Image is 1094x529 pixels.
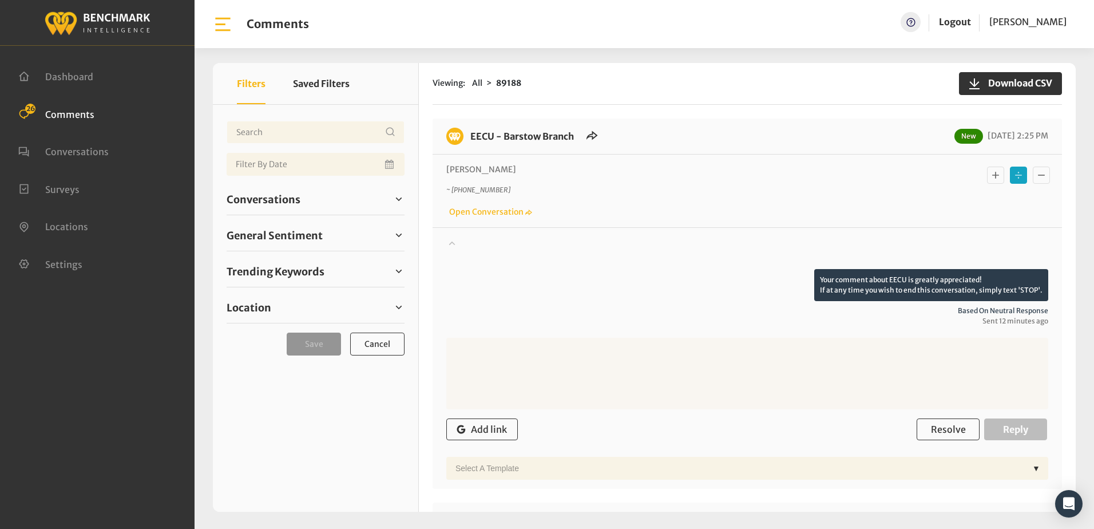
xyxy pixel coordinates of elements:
[433,77,465,89] span: Viewing:
[18,70,93,81] a: Dashboard
[954,129,983,144] span: New
[989,12,1067,32] a: [PERSON_NAME]
[472,78,482,88] span: All
[1028,457,1045,480] div: ▼
[25,104,35,114] span: 26
[18,220,88,231] a: Locations
[814,269,1048,301] p: Your comment about EECU is greatly appreciated! If at any time you wish to end this conversation,...
[213,14,233,34] img: bar
[446,164,898,176] p: [PERSON_NAME]
[45,71,93,82] span: Dashboard
[939,16,971,27] a: Logout
[446,185,510,194] i: ~ [PHONE_NUMBER]
[227,227,405,244] a: General Sentiment
[446,207,532,217] a: Open Conversation
[45,258,82,270] span: Settings
[917,419,980,440] button: Resolve
[18,108,94,119] a: Comments 26
[227,153,405,176] input: Date range input field
[45,221,88,232] span: Locations
[18,145,109,156] a: Conversations
[45,183,80,195] span: Surveys
[985,131,1048,141] span: [DATE] 2:25 PM
[446,306,1048,316] span: Based on neutral response
[227,263,405,280] a: Trending Keywords
[446,316,1048,326] span: Sent 12 minutes ago
[227,121,405,144] input: Username
[383,153,398,176] button: Open Calendar
[989,16,1067,27] span: [PERSON_NAME]
[227,299,405,316] a: Location
[446,419,518,440] button: Add link
[18,258,82,269] a: Settings
[1055,490,1083,518] div: Open Intercom Messenger
[981,76,1052,90] span: Download CSV
[470,131,574,142] a: EECU - Barstow Branch
[227,300,271,315] span: Location
[293,63,350,104] button: Saved Filters
[959,72,1062,95] button: Download CSV
[350,333,405,356] button: Cancel
[446,128,463,145] img: benchmark
[45,146,109,157] span: Conversations
[450,457,1028,480] div: Select a Template
[939,12,971,32] a: Logout
[18,183,80,194] a: Surveys
[496,78,521,88] strong: 89188
[463,128,581,145] h6: EECU - Barstow Branch
[463,512,557,529] h6: EECU - Perrin
[931,424,966,435] span: Resolve
[984,164,1053,187] div: Basic example
[237,63,265,104] button: Filters
[227,192,300,207] span: Conversations
[227,228,323,243] span: General Sentiment
[227,191,405,208] a: Conversations
[247,17,309,31] h1: Comments
[44,9,150,37] img: benchmark
[45,108,94,120] span: Comments
[227,264,324,279] span: Trending Keywords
